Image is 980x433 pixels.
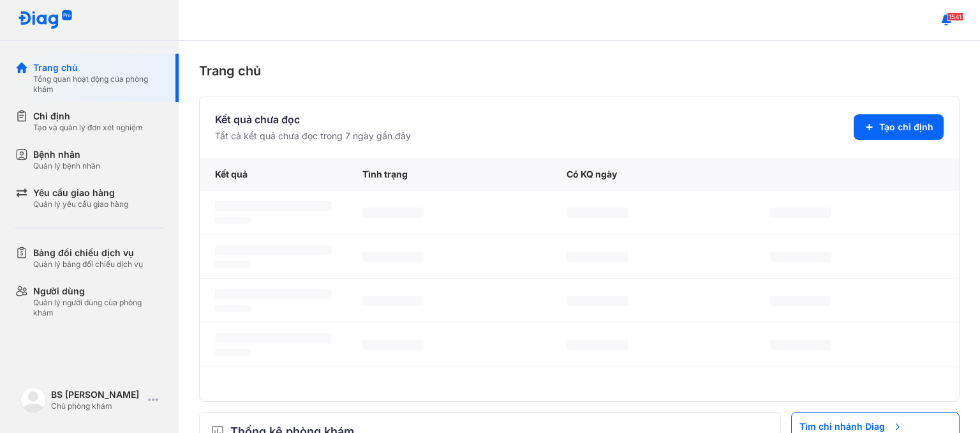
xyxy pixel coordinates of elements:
[854,114,944,140] button: Tạo chỉ định
[362,208,424,218] span: ‌
[33,186,128,199] div: Yêu cầu giao hàng
[567,296,628,306] span: ‌
[33,199,128,209] div: Quản lý yêu cầu giao hàng
[33,285,163,298] div: Người dùng
[770,252,831,262] span: ‌
[567,340,628,350] span: ‌
[33,123,143,133] div: Tạo và quản lý đơn xét nghiệm
[33,148,100,161] div: Bệnh nhân
[347,158,551,191] div: Tình trạng
[33,110,143,123] div: Chỉ định
[215,216,251,224] span: ‌
[567,252,628,262] span: ‌
[770,208,831,218] span: ‌
[770,340,831,350] span: ‌
[947,12,963,21] span: 1541
[51,401,143,411] div: Chủ phòng khám
[215,349,251,356] span: ‌
[879,121,933,133] span: Tạo chỉ định
[20,387,46,413] img: logo
[18,10,73,30] img: logo
[215,333,332,344] span: ‌
[33,259,143,270] div: Quản lý bảng đối chiếu dịch vụ
[770,296,831,306] span: ‌
[200,158,347,191] div: Kết quả
[33,161,100,171] div: Quản lý bệnh nhân
[215,289,332,300] span: ‌
[33,74,163,95] div: Tổng quan hoạt động của phòng khám
[567,208,628,218] span: ‌
[215,130,411,142] div: Tất cả kết quả chưa đọc trong 7 ngày gần đây
[33,298,163,318] div: Quản lý người dùng của phòng khám
[33,247,143,259] div: Bảng đối chiếu dịch vụ
[33,61,163,74] div: Trang chủ
[215,261,251,268] span: ‌
[215,305,251,312] span: ‌
[199,61,960,80] div: Trang chủ
[362,252,424,262] span: ‌
[215,201,332,211] span: ‌
[362,296,424,306] span: ‌
[215,112,411,127] div: Kết quả chưa đọc
[51,388,143,401] div: BS [PERSON_NAME]
[362,340,424,350] span: ‌
[551,158,755,191] div: Có KQ ngày
[215,245,332,255] span: ‌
